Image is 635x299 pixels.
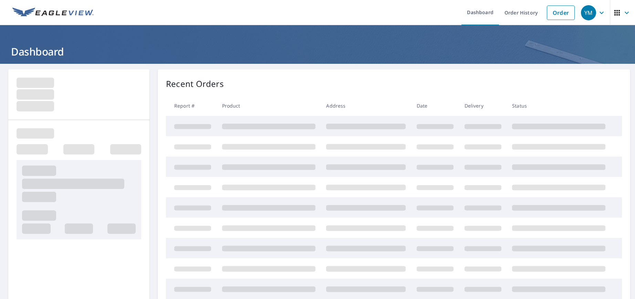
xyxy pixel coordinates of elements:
[507,96,611,116] th: Status
[321,96,411,116] th: Address
[12,8,94,18] img: EV Logo
[581,5,596,20] div: YM
[166,78,224,90] p: Recent Orders
[459,96,507,116] th: Delivery
[166,96,217,116] th: Report #
[8,44,627,59] h1: Dashboard
[411,96,459,116] th: Date
[217,96,321,116] th: Product
[547,6,575,20] a: Order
